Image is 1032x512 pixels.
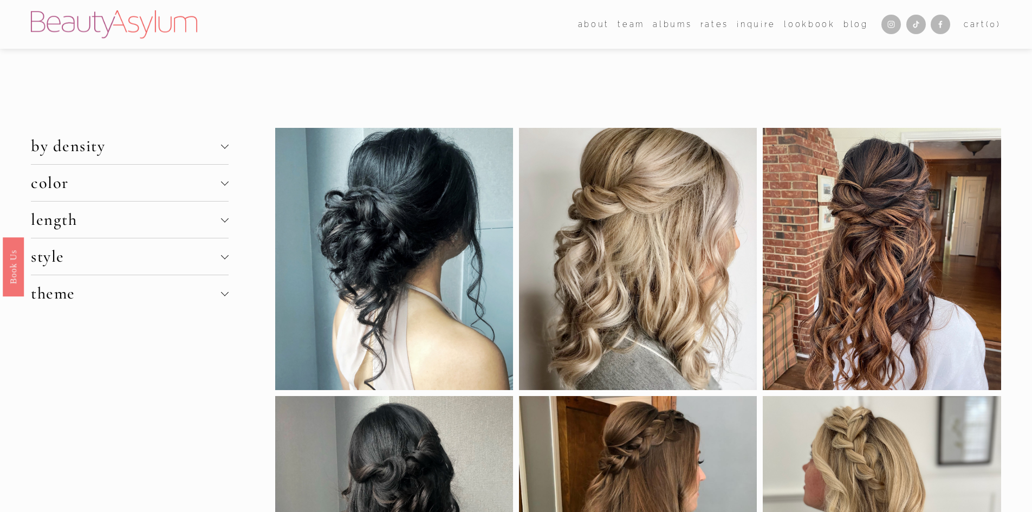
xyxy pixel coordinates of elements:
[843,16,868,32] a: Blog
[990,20,997,29] span: 0
[986,20,1001,29] span: ( )
[653,16,692,32] a: albums
[31,136,220,156] span: by density
[784,16,835,32] a: Lookbook
[31,275,228,312] button: theme
[31,10,197,38] img: Beauty Asylum | Bridal Hair &amp; Makeup Charlotte &amp; Atlanta
[881,15,901,34] a: Instagram
[578,17,609,31] span: about
[931,15,950,34] a: Facebook
[31,210,220,230] span: length
[618,16,645,32] a: folder dropdown
[618,17,645,31] span: team
[700,16,729,32] a: Rates
[31,165,228,201] button: color
[578,16,609,32] a: folder dropdown
[737,16,776,32] a: Inquire
[31,247,220,267] span: style
[31,238,228,275] button: style
[31,173,220,193] span: color
[31,202,228,238] button: length
[31,283,220,303] span: theme
[3,237,24,296] a: Book Us
[906,15,926,34] a: TikTok
[964,17,1001,31] a: 0 items in cart
[31,128,228,164] button: by density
